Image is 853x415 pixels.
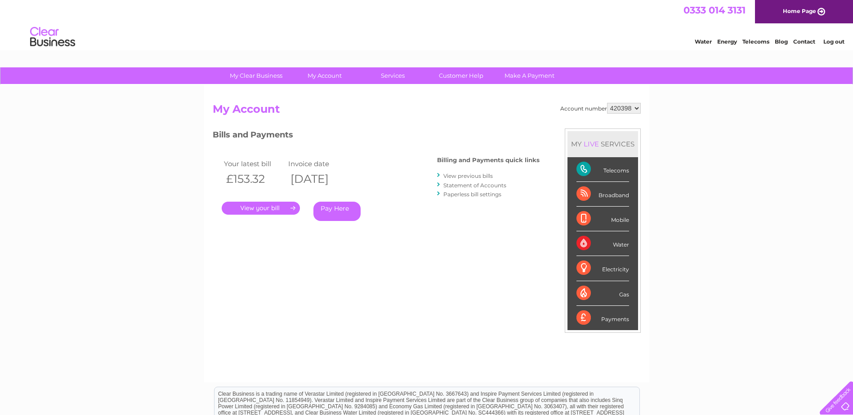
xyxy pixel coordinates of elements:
[214,5,639,44] div: Clear Business is a trading name of Verastar Limited (registered in [GEOGRAPHIC_DATA] No. 3667643...
[683,4,746,16] a: 0333 014 3131
[222,170,286,188] th: £153.32
[443,191,501,198] a: Paperless bill settings
[492,67,567,84] a: Make A Payment
[576,207,629,231] div: Mobile
[576,182,629,207] div: Broadband
[30,23,76,51] img: logo.png
[424,67,498,84] a: Customer Help
[582,140,601,148] div: LIVE
[775,38,788,45] a: Blog
[287,67,362,84] a: My Account
[823,38,844,45] a: Log out
[313,202,361,221] a: Pay Here
[219,67,293,84] a: My Clear Business
[286,170,351,188] th: [DATE]
[213,103,641,120] h2: My Account
[443,182,506,189] a: Statement of Accounts
[560,103,641,114] div: Account number
[576,157,629,182] div: Telecoms
[222,202,300,215] a: .
[222,158,286,170] td: Your latest bill
[793,38,815,45] a: Contact
[576,231,629,256] div: Water
[576,256,629,281] div: Electricity
[356,67,430,84] a: Services
[717,38,737,45] a: Energy
[567,131,638,157] div: MY SERVICES
[286,158,351,170] td: Invoice date
[213,128,540,144] h3: Bills and Payments
[576,281,629,306] div: Gas
[742,38,769,45] a: Telecoms
[443,172,493,179] a: View previous bills
[437,157,540,163] h4: Billing and Payments quick links
[576,306,629,330] div: Payments
[695,38,712,45] a: Water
